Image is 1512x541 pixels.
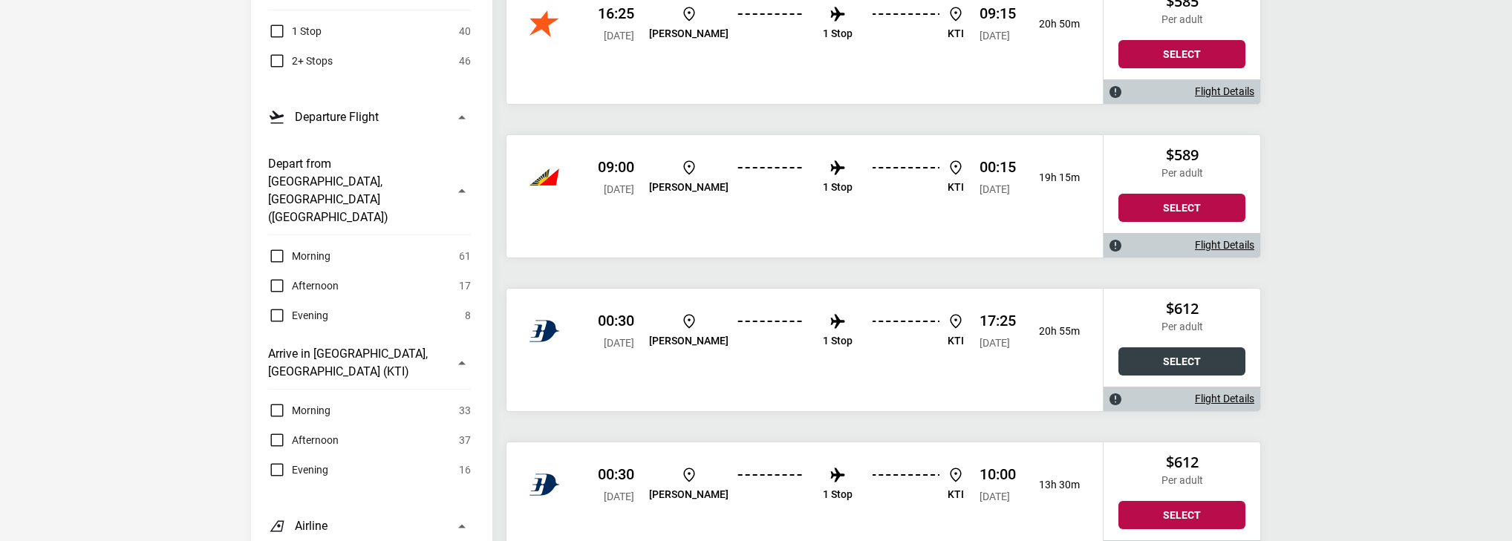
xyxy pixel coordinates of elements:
p: KTI [947,488,965,501]
span: [DATE] [980,491,1010,502]
h2: $612 [1118,300,1245,318]
p: 10:00 [980,465,1016,483]
p: 00:30 [598,465,634,483]
p: 19h 15m [1028,171,1080,184]
span: 40 [459,22,471,40]
a: Flight Details [1195,393,1254,405]
p: KTI [947,27,965,40]
img: Philippine Airlines [529,163,559,192]
h3: Depart from [GEOGRAPHIC_DATA], [GEOGRAPHIC_DATA] ([GEOGRAPHIC_DATA]) [268,155,444,226]
h2: $589 [1118,146,1245,164]
p: KTI [947,181,965,194]
span: [DATE] [980,30,1010,42]
img: Malaysia Airlines [529,316,559,346]
span: 61 [459,247,471,265]
p: 1 Stop [823,335,853,347]
label: Evening [268,461,328,479]
a: Flight Details [1195,85,1254,98]
label: Morning [268,247,330,265]
p: Per adult [1118,13,1245,26]
p: [PERSON_NAME] [649,488,729,501]
button: Select [1118,501,1245,529]
p: 1 Stop [823,27,853,40]
a: Flight Details [1195,239,1254,252]
span: Evening [292,461,328,479]
span: [DATE] [604,337,634,349]
p: 16:25 [598,4,634,22]
p: 1 Stop [823,488,853,501]
span: 17 [459,277,471,295]
div: Flight Details [1104,79,1260,104]
p: 00:15 [980,158,1016,176]
span: Afternoon [292,431,339,449]
p: 13h 30m [1028,479,1080,491]
button: Select [1118,40,1245,68]
div: Philippine Airlines 09:00 [DATE] [PERSON_NAME] 1 Stop KTI 00:15 [DATE] 19h 15m [506,135,1103,258]
p: KTI [947,335,965,347]
span: 16 [459,461,471,479]
span: 33 [459,401,471,419]
label: Evening [268,306,328,324]
p: 09:15 [980,4,1016,22]
p: 1 Stop [823,181,853,194]
img: Malaysia Airlines [529,470,559,499]
span: [DATE] [604,30,634,42]
button: Select [1118,194,1245,222]
label: Morning [268,401,330,419]
div: Flight Details [1104,387,1260,411]
span: 8 [465,306,471,324]
span: 46 [459,52,471,70]
label: Afternoon [268,431,339,449]
p: [PERSON_NAME] [649,181,729,194]
p: Per adult [1118,167,1245,180]
span: [DATE] [604,491,634,502]
img: Jetstar [529,9,559,39]
button: Arrive in [GEOGRAPHIC_DATA], [GEOGRAPHIC_DATA] (KTI) [268,336,471,390]
h3: Departure Flight [295,108,379,126]
span: Evening [292,306,328,324]
span: [DATE] [980,183,1010,195]
p: Per adult [1118,321,1245,333]
span: Morning [292,401,330,419]
span: 1 Stop [292,22,322,40]
span: Afternoon [292,277,339,295]
button: Depart from [GEOGRAPHIC_DATA], [GEOGRAPHIC_DATA] ([GEOGRAPHIC_DATA]) [268,146,471,235]
p: 00:30 [598,312,634,329]
button: Departure Flight [268,99,471,134]
h3: Airline [295,517,328,535]
span: Morning [292,247,330,265]
button: Select [1118,347,1245,376]
p: [PERSON_NAME] [649,27,729,40]
label: Afternoon [268,277,339,295]
p: 17:25 [980,312,1016,329]
span: 2+ Stops [292,52,333,70]
h3: Arrive in [GEOGRAPHIC_DATA], [GEOGRAPHIC_DATA] (KTI) [268,345,444,381]
span: [DATE] [604,183,634,195]
p: 20h 50m [1028,18,1080,30]
span: 37 [459,431,471,449]
h2: $612 [1118,453,1245,471]
label: 2+ Stops [268,52,333,70]
p: 09:00 [598,158,634,176]
p: 20h 55m [1028,325,1080,338]
p: Per adult [1118,474,1245,487]
label: 1 Stop [268,22,322,40]
span: [DATE] [980,337,1010,349]
div: Malaysia Airlines 00:30 [DATE] [PERSON_NAME] 1 Stop KTI 17:25 [DATE] 20h 55m [506,289,1103,411]
div: Flight Details [1104,233,1260,258]
p: [PERSON_NAME] [649,335,729,347]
